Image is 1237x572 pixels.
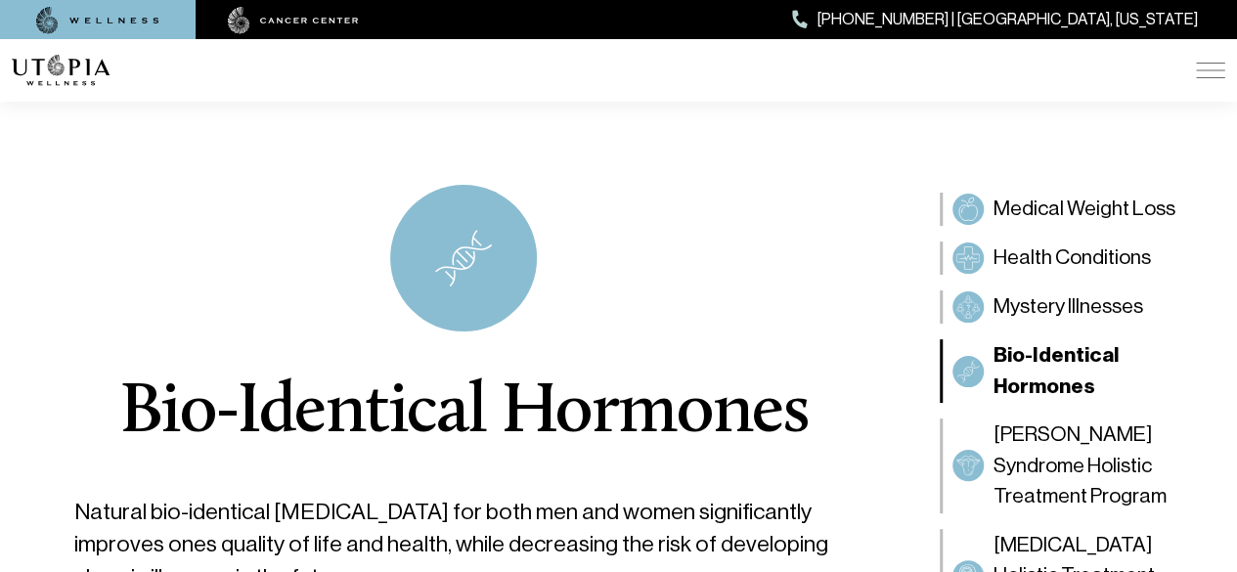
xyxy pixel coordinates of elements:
[120,378,808,449] h1: Bio-Identical Hormones
[956,454,980,477] img: Sjögren’s Syndrome Holistic Treatment Program
[792,7,1198,32] a: [PHONE_NUMBER] | [GEOGRAPHIC_DATA], [US_STATE]
[956,246,980,270] img: Health Conditions
[994,291,1143,323] span: Mystery Illnesses
[228,7,359,34] img: cancer center
[994,242,1151,274] span: Health Conditions
[36,7,159,34] img: wellness
[994,340,1215,402] span: Bio-Identical Hormones
[940,242,1225,275] a: Health ConditionsHealth Conditions
[940,290,1225,324] a: Mystery IllnessesMystery Illnesses
[940,418,1225,513] a: Sjögren’s Syndrome Holistic Treatment Program[PERSON_NAME] Syndrome Holistic Treatment Program
[1196,63,1225,78] img: icon-hamburger
[940,193,1225,226] a: Medical Weight LossMedical Weight Loss
[994,194,1175,225] span: Medical Weight Loss
[994,419,1215,512] span: [PERSON_NAME] Syndrome Holistic Treatment Program
[956,198,980,221] img: Medical Weight Loss
[434,230,493,287] img: icon
[940,339,1225,403] a: Bio-Identical HormonesBio-Identical Hormones
[817,7,1198,32] span: [PHONE_NUMBER] | [GEOGRAPHIC_DATA], [US_STATE]
[12,55,110,86] img: logo
[956,295,980,319] img: Mystery Illnesses
[956,360,980,383] img: Bio-Identical Hormones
